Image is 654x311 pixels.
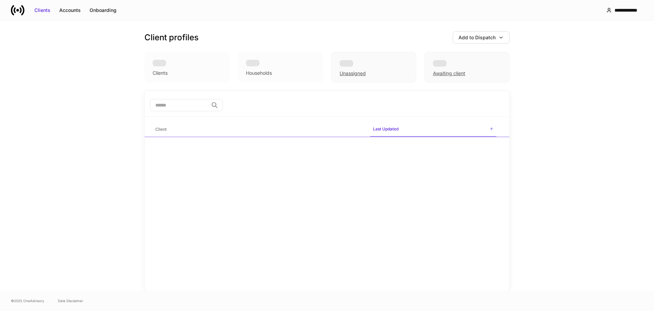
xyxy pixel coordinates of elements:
[340,70,366,77] div: Unassigned
[153,123,365,137] span: Client
[55,5,85,16] button: Accounts
[433,70,465,77] div: Awaiting client
[373,126,399,132] h6: Last Updated
[11,298,44,303] span: © 2025 OneAdvisory
[155,126,167,132] h6: Client
[246,70,272,76] div: Households
[34,7,50,14] div: Clients
[85,5,121,16] button: Onboarding
[453,31,510,44] button: Add to Dispatch
[458,34,496,41] div: Add to Dispatch
[331,52,416,83] div: Unassigned
[424,52,510,83] div: Awaiting client
[144,32,199,43] h3: Client profiles
[153,70,168,76] div: Clients
[59,7,81,14] div: Accounts
[30,5,55,16] button: Clients
[370,122,496,137] span: Last Updated
[90,7,116,14] div: Onboarding
[58,298,83,303] a: Data Disclaimer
